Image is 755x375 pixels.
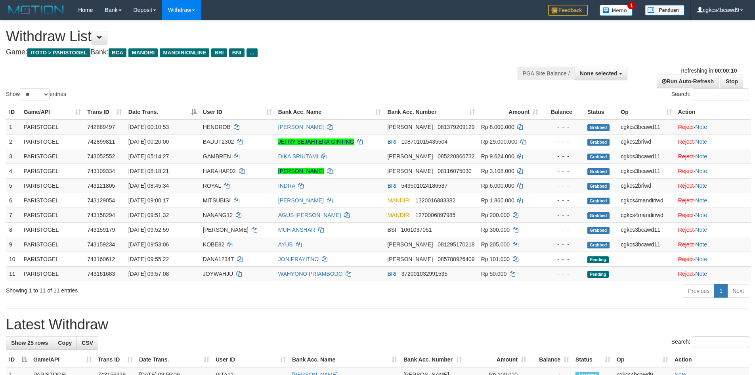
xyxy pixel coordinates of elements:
[203,168,236,174] span: HARAHAP02
[678,153,694,160] a: Reject
[6,119,21,135] td: 1
[695,124,707,130] a: Note
[678,271,694,277] a: Reject
[6,88,66,100] label: Show entries
[587,183,610,190] span: Grabbed
[529,352,572,367] th: Balance: activate to sort column ascending
[678,168,694,174] a: Reject
[617,119,675,135] td: cgkcs3bcawd11
[678,256,694,262] a: Reject
[545,255,581,263] div: - - -
[278,197,324,204] a: [PERSON_NAME]
[21,222,84,237] td: PARISTOGEL
[481,183,514,189] span: Rp 6.000.000
[6,193,21,208] td: 6
[203,183,221,189] span: ROYAL
[680,67,737,74] span: Refreshing in:
[545,196,581,204] div: - - -
[587,212,610,219] span: Grabbed
[675,134,751,149] td: ·
[87,138,115,145] span: 742899811
[6,4,66,16] img: MOTION_logo.png
[21,266,84,281] td: PARISTOGEL
[136,352,212,367] th: Date Trans.: activate to sort column ascending
[438,153,474,160] span: Copy 085220866732 to clipboard
[675,266,751,281] td: ·
[6,352,30,367] th: ID: activate to sort column descending
[21,208,84,222] td: PARISTOGEL
[87,124,115,130] span: 742889497
[128,48,158,57] span: MANDIRI
[6,48,495,56] h4: Game: Bank:
[21,178,84,193] td: PARISTOGEL
[53,336,77,350] a: Copy
[695,168,707,174] a: Note
[545,240,581,248] div: - - -
[82,340,93,346] span: CSV
[627,2,636,9] span: 1
[278,212,341,218] a: AGUS [PERSON_NAME]
[675,222,751,237] td: ·
[387,256,433,262] span: [PERSON_NAME]
[278,241,293,248] a: AYUB
[58,340,72,346] span: Copy
[645,5,684,15] img: panduan.png
[6,252,21,266] td: 10
[30,352,95,367] th: Game/API: activate to sort column ascending
[545,152,581,160] div: - - -
[87,271,115,277] span: 743161683
[27,48,90,57] span: ITOTO > PARISTOGEL
[87,256,115,262] span: 743160612
[387,197,411,204] span: MANDIRI
[87,168,115,174] span: 743109334
[128,212,169,218] span: [DATE] 09:51:32
[683,284,715,298] a: Previous
[401,138,447,145] span: Copy 108701015435504 to clipboard
[21,252,84,266] td: PARISTOGEL
[545,226,581,234] div: - - -
[21,163,84,178] td: PARISTOGEL
[695,138,707,145] a: Note
[518,67,575,80] div: PGA Site Balance /
[587,154,610,160] span: Grabbed
[478,105,542,119] th: Amount: activate to sort column ascending
[6,336,53,350] a: Show 25 rows
[128,168,169,174] span: [DATE] 08:18:21
[21,193,84,208] td: PARISTOGEL
[671,352,749,367] th: Action
[481,212,510,218] span: Rp 200.000
[125,105,200,119] th: Date Trans.: activate to sort column descending
[387,212,411,218] span: MANDIRI
[675,149,751,163] td: ·
[587,227,610,234] span: Grabbed
[278,138,354,145] a: JEFRY SEJAHTERA GINTING
[87,183,115,189] span: 743121805
[614,352,671,367] th: Op: activate to sort column ascending
[617,105,675,119] th: Op: activate to sort column ascending
[580,70,617,77] span: None selected
[203,227,248,233] span: [PERSON_NAME]
[481,153,514,160] span: Rp 9.624.000
[572,352,614,367] th: Status: activate to sort column ascending
[87,212,115,218] span: 743158294
[278,271,343,277] a: WAHYONO PRIAMBODO
[465,352,529,367] th: Amount: activate to sort column ascending
[481,271,507,277] span: Rp 50.000
[678,227,694,233] a: Reject
[695,241,707,248] a: Note
[617,237,675,252] td: cgkcs3bcawd11
[203,124,231,130] span: HENDROB
[675,237,751,252] td: ·
[128,241,169,248] span: [DATE] 09:53:06
[541,105,584,119] th: Balance
[200,105,275,119] th: User ID: activate to sort column ascending
[695,256,707,262] a: Note
[587,242,610,248] span: Grabbed
[727,284,749,298] a: Next
[695,212,707,218] a: Note
[212,352,289,367] th: User ID: activate to sort column ascending
[128,227,169,233] span: [DATE] 09:52:59
[203,153,231,160] span: GAMBREN
[545,270,581,278] div: - - -
[401,271,447,277] span: Copy 372001032991535 to clipboard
